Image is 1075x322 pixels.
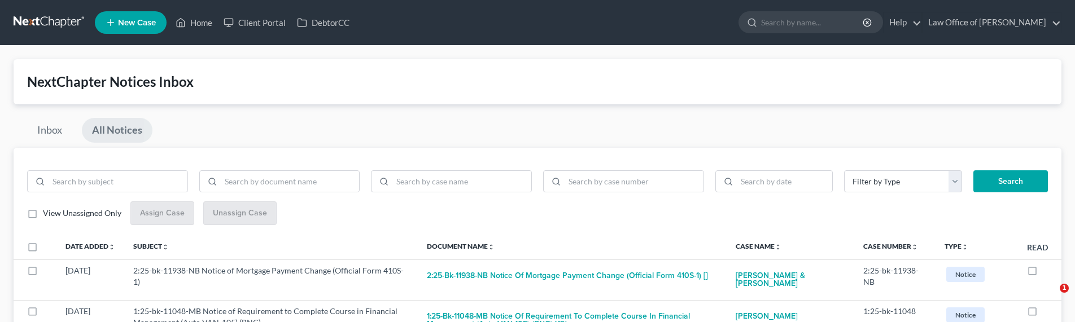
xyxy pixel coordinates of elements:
[108,244,115,250] i: unfold_more
[946,267,985,282] span: Notice
[923,12,1061,33] a: Law Office of [PERSON_NAME]
[945,265,1009,284] a: Notice
[884,12,921,33] a: Help
[863,242,918,250] a: Case Numberunfold_more
[43,208,121,218] span: View Unassigned Only
[118,19,156,27] span: New Case
[736,242,781,250] a: Case Nameunfold_more
[1027,241,1048,253] label: Read
[736,265,845,295] a: [PERSON_NAME] & [PERSON_NAME]
[1037,284,1064,311] iframe: Intercom live chat
[1060,284,1069,293] span: 1
[775,244,781,250] i: unfold_more
[133,242,169,250] a: Subjectunfold_more
[49,171,187,192] input: Search by subject
[854,259,936,300] td: 2:25-bk-11938-NB
[427,265,708,288] button: 2:25-bk-11938-NB Notice of Mortgage Payment Change (Official Form 410S-1) []
[82,118,152,143] a: All Notices
[170,12,218,33] a: Home
[65,242,115,250] a: Date Addedunfold_more
[761,12,864,33] input: Search by name...
[27,118,72,143] a: Inbox
[427,242,495,250] a: Document Nameunfold_more
[962,244,968,250] i: unfold_more
[27,73,1048,91] div: NextChapter Notices Inbox
[911,244,918,250] i: unfold_more
[56,259,124,300] td: [DATE]
[945,242,968,250] a: Typeunfold_more
[973,170,1048,193] button: Search
[124,259,418,300] td: 2:25-bk-11938-NB Notice of Mortgage Payment Change (Official Form 410S-1)
[565,171,703,192] input: Search by case number
[488,244,495,250] i: unfold_more
[162,244,169,250] i: unfold_more
[291,12,355,33] a: DebtorCC
[737,171,833,192] input: Search by date
[221,171,360,192] input: Search by document name
[218,12,291,33] a: Client Portal
[392,171,531,192] input: Search by case name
